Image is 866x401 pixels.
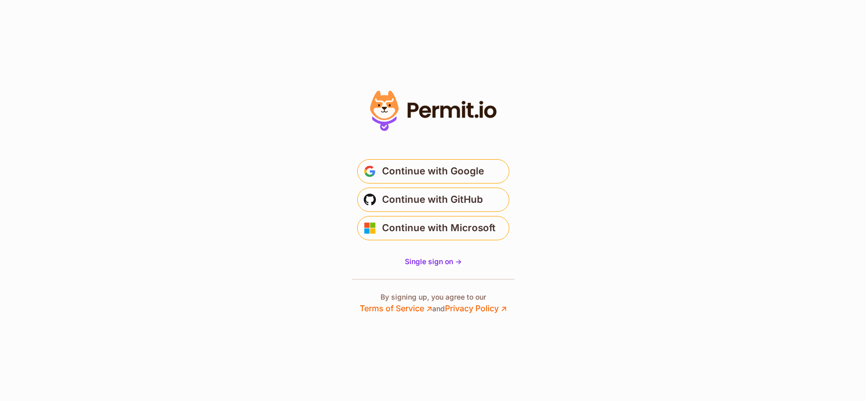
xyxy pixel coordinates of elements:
[357,159,509,184] button: Continue with Google
[357,188,509,212] button: Continue with GitHub
[360,303,432,313] a: Terms of Service ↗
[382,220,496,236] span: Continue with Microsoft
[382,192,483,208] span: Continue with GitHub
[357,216,509,240] button: Continue with Microsoft
[445,303,507,313] a: Privacy Policy ↗
[360,292,507,314] p: By signing up, you agree to our and
[405,257,462,267] a: Single sign on ->
[405,257,462,266] span: Single sign on ->
[382,163,484,179] span: Continue with Google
